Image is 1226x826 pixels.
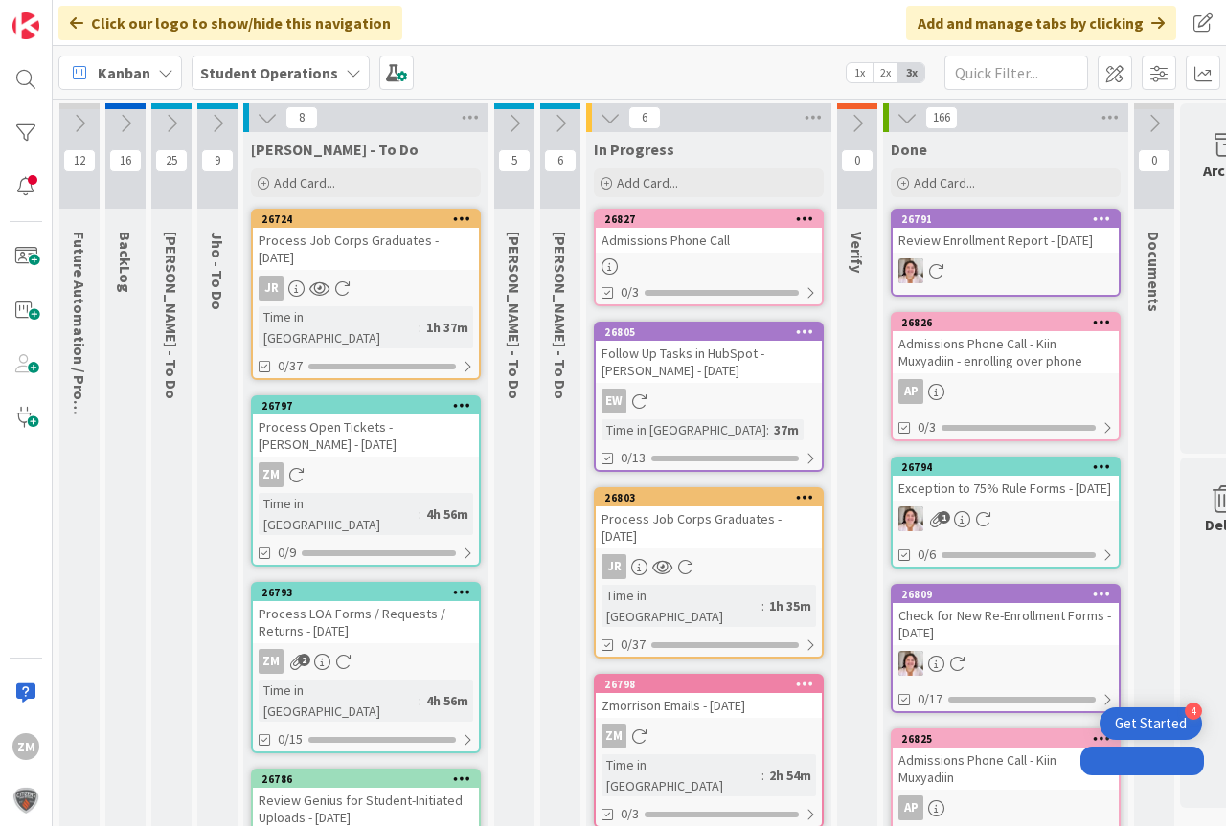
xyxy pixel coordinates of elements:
[200,63,338,82] b: Student Operations
[594,487,824,659] a: 26803Process Job Corps Graduates - [DATE]JRTime in [GEOGRAPHIC_DATA]:1h 35m0/37
[259,649,284,674] div: ZM
[259,306,419,348] div: Time in [GEOGRAPHIC_DATA]
[891,312,1121,441] a: 26826Admissions Phone Call - Kiin Muxyadiin - enrolling over phoneAP0/3
[906,6,1176,40] div: Add and manage tabs by clicking
[938,511,950,524] span: 1
[893,730,1119,748] div: 26825
[251,582,481,753] a: 26793Process LOA Forms / Requests / Returns - [DATE]ZMTime in [GEOGRAPHIC_DATA]:4h 56m0/15
[602,419,766,440] div: Time in [GEOGRAPHIC_DATA]
[261,586,479,599] div: 26793
[421,503,473,525] div: 4h 56m
[602,754,761,796] div: Time in [GEOGRAPHIC_DATA]
[596,489,822,506] div: 26803
[893,379,1119,404] div: AP
[944,56,1088,90] input: Quick Filter...
[259,493,419,535] div: Time in [GEOGRAPHIC_DATA]
[58,6,402,40] div: Click our logo to show/hide this navigation
[596,228,822,253] div: Admissions Phone Call
[764,595,816,616] div: 1h 35m
[621,448,646,468] span: 0/13
[925,106,958,129] span: 166
[251,140,419,159] span: Zaida - To Do
[253,601,479,643] div: Process LOA Forms / Requests / Returns - [DATE]
[898,795,923,820] div: AP
[278,356,303,376] span: 0/37
[594,140,674,159] span: In Progress
[891,209,1121,297] a: 26791Review Enrollment Report - [DATE]EW
[253,228,479,270] div: Process Job Corps Graduates - [DATE]
[208,232,227,310] span: Jho - To Do
[253,584,479,601] div: 26793
[285,106,318,129] span: 8
[891,457,1121,569] a: 26794Exception to 75% Rule Forms - [DATE]EW0/6
[253,770,479,788] div: 26786
[259,462,284,487] div: ZM
[893,211,1119,228] div: 26791
[109,149,142,172] span: 16
[544,149,577,172] span: 6
[621,804,639,824] span: 0/3
[596,211,822,253] div: 26827Admissions Phone Call
[604,325,822,339] div: 26805
[893,331,1119,373] div: Admissions Phone Call - Kiin Muxyadiin - enrolling over phone
[596,211,822,228] div: 26827
[914,174,975,191] span: Add Card...
[596,341,822,383] div: Follow Up Tasks in HubSpot - [PERSON_NAME] - [DATE]
[596,324,822,383] div: 26805Follow Up Tasks in HubSpot - [PERSON_NAME] - [DATE]
[419,690,421,711] span: :
[901,212,1119,226] div: 26791
[253,211,479,270] div: 26724Process Job Corps Graduates - [DATE]
[602,389,626,413] div: EW
[98,61,150,84] span: Kanban
[873,63,898,82] span: 2x
[604,212,822,226] div: 26827
[1115,714,1187,733] div: Get Started
[253,584,479,643] div: 26793Process LOA Forms / Requests / Returns - [DATE]
[847,63,873,82] span: 1x
[893,651,1119,676] div: EW
[761,595,764,616] span: :
[261,772,479,786] div: 26786
[604,491,822,504] div: 26803
[918,417,936,437] span: 0/3
[12,787,39,814] img: avatar
[596,676,822,693] div: 26798
[421,690,473,711] div: 4h 56m
[261,399,479,413] div: 26797
[617,174,678,191] span: Add Card...
[898,63,924,82] span: 3x
[602,585,761,627] div: Time in [GEOGRAPHIC_DATA]
[596,506,822,548] div: Process Job Corps Graduates - [DATE]
[893,458,1119,501] div: 26794Exception to 75% Rule Forms - [DATE]
[421,317,473,338] div: 1h 37m
[893,748,1119,790] div: Admissions Phone Call - Kiin Muxyadiin
[891,140,927,159] span: Done
[251,209,481,380] a: 26724Process Job Corps Graduates - [DATE]JRTime in [GEOGRAPHIC_DATA]:1h 37m0/37
[596,693,822,718] div: Zmorrison Emails - [DATE]
[278,543,296,563] span: 0/9
[621,282,639,302] span: 0/3
[893,586,1119,603] div: 26809
[893,795,1119,820] div: AP
[298,654,310,666] span: 2
[253,211,479,228] div: 26724
[155,149,188,172] span: 25
[261,212,479,226] div: 26724
[596,724,822,748] div: ZM
[893,476,1119,501] div: Exception to 75% Rule Forms - [DATE]
[621,635,646,655] span: 0/37
[253,276,479,301] div: JR
[901,316,1119,329] div: 26826
[12,12,39,39] img: Visit kanbanzone.com
[162,232,181,399] span: Emilie - To Do
[251,395,481,567] a: 26797Process Open Tickets - [PERSON_NAME] - [DATE]ZMTime in [GEOGRAPHIC_DATA]:4h 56m0/9
[63,149,96,172] span: 12
[596,676,822,718] div: 26798Zmorrison Emails - [DATE]
[893,730,1119,790] div: 26825Admissions Phone Call - Kiin Muxyadiin
[841,149,874,172] span: 0
[628,106,661,129] span: 6
[901,732,1119,746] div: 26825
[893,506,1119,531] div: EW
[898,258,923,283] img: EW
[253,462,479,487] div: ZM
